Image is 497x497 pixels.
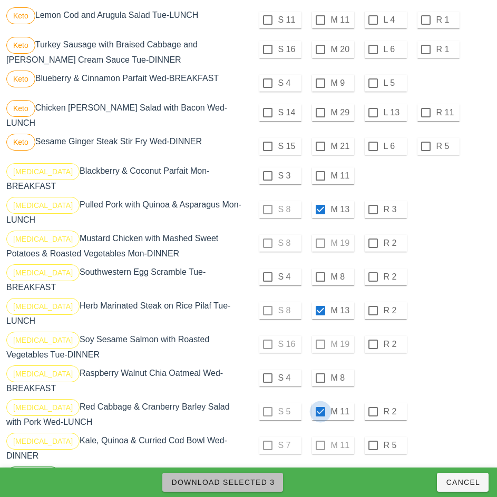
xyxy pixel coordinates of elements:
[278,107,299,118] label: S 14
[13,400,73,415] span: [MEDICAL_DATA]
[278,15,299,25] label: S 11
[384,339,405,350] label: R 2
[13,231,73,247] span: [MEDICAL_DATA]
[278,272,299,282] label: S 4
[4,363,249,397] div: Raspberry Walnut Chia Oatmeal Wed-BREAKFAST
[331,272,352,282] label: M 8
[162,473,283,492] button: Download Selected 3
[384,305,405,316] label: R 2
[278,44,299,55] label: S 16
[384,44,405,55] label: L 6
[13,467,53,483] span: Plant-Based
[4,35,249,68] div: Turkey Sausage with Braised Cabbage and [PERSON_NAME] Cream Sauce Tue-DINNER
[13,433,73,449] span: [MEDICAL_DATA]
[13,101,28,116] span: Keto
[4,5,249,35] div: Lemon Cod and Arugula Salad Tue-LUNCH
[4,397,249,431] div: Red Cabbage & Cranberry Barley Salad with Pork Wed-LUNCH
[331,204,352,215] label: M 13
[384,78,405,88] label: L 5
[278,78,299,88] label: S 4
[437,473,489,492] button: Cancel
[13,134,28,150] span: Keto
[331,305,352,316] label: M 13
[331,406,352,417] label: M 11
[13,366,73,382] span: [MEDICAL_DATA]
[4,431,249,464] div: Kale, Quinoa & Curried Cod Bowl Wed-DINNER
[331,44,352,55] label: M 20
[278,171,299,181] label: S 3
[384,272,405,282] label: R 2
[4,132,249,161] div: Sesame Ginger Steak Stir Fry Wed-DINNER
[4,161,249,195] div: Blackberry & Coconut Parfait Mon-BREAKFAST
[436,15,457,25] label: R 1
[384,15,405,25] label: L 4
[4,195,249,228] div: Pulled Pork with Quinoa & Asparagus Mon-LUNCH
[13,37,28,53] span: Keto
[171,478,275,486] span: Download Selected 3
[4,228,249,262] div: Mustard Chicken with Mashed Sweet Potatoes & Roasted Vegetables Mon-DINNER
[13,164,73,180] span: [MEDICAL_DATA]
[331,141,352,152] label: M 21
[384,107,405,118] label: L 13
[384,406,405,417] label: R 2
[331,15,352,25] label: M 11
[13,8,28,24] span: Keto
[436,107,457,118] label: R 11
[4,98,249,132] div: Chicken [PERSON_NAME] Salad with Bacon Wed-LUNCH
[384,440,405,451] label: R 5
[384,204,405,215] label: R 3
[278,373,299,383] label: S 4
[13,71,28,87] span: Keto
[13,299,73,314] span: [MEDICAL_DATA]
[384,141,405,152] label: L 6
[4,262,249,296] div: Southwestern Egg Scramble Tue-BREAKFAST
[436,44,457,55] label: R 1
[331,373,352,383] label: M 8
[278,141,299,152] label: S 15
[4,330,249,363] div: Soy Sesame Salmon with Roasted Vegetables Tue-DINNER
[13,332,73,348] span: [MEDICAL_DATA]
[331,171,352,181] label: M 11
[4,68,249,98] div: Blueberry & Cinnamon Parfait Wed-BREAKFAST
[331,78,352,88] label: M 9
[13,197,73,213] span: [MEDICAL_DATA]
[4,296,249,330] div: Herb Marinated Steak on Rice Pilaf Tue-LUNCH
[331,107,352,118] label: M 29
[13,265,73,281] span: [MEDICAL_DATA]
[4,464,249,494] div: Blackberry Chia Yoggu Parfait Mon-BREAKFAST
[445,478,480,486] span: Cancel
[436,141,457,152] label: R 5
[384,238,405,248] label: R 2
